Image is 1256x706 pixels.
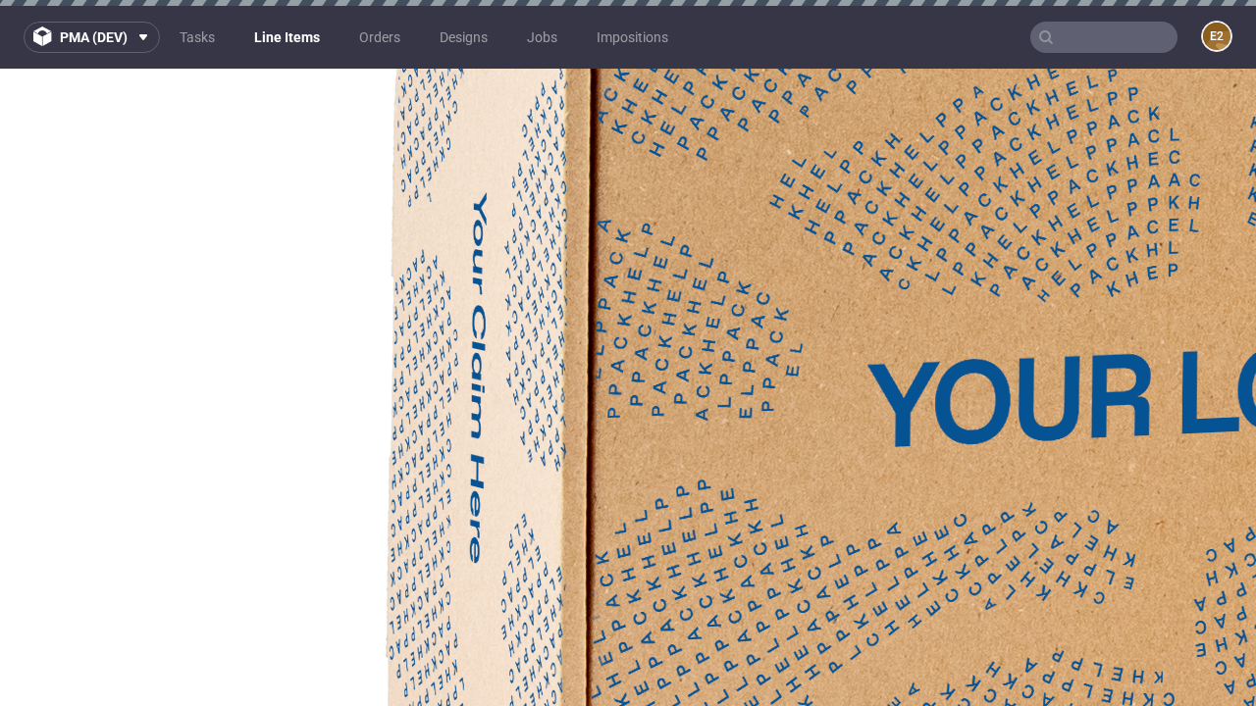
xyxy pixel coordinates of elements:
[1203,23,1230,50] figcaption: e2
[24,22,160,53] button: pma (dev)
[168,22,227,53] a: Tasks
[515,22,569,53] a: Jobs
[585,22,680,53] a: Impositions
[347,22,412,53] a: Orders
[60,30,128,44] span: pma (dev)
[242,22,332,53] a: Line Items
[428,22,499,53] a: Designs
